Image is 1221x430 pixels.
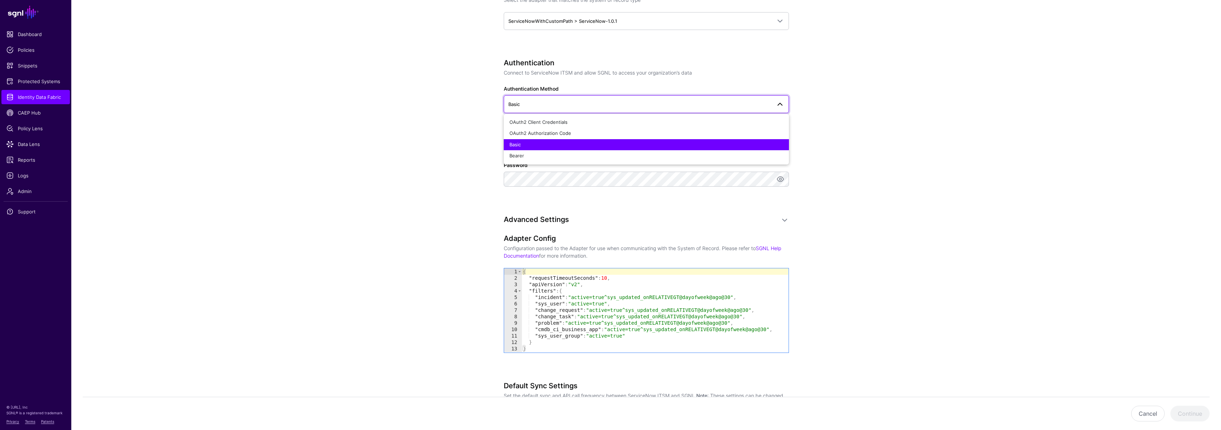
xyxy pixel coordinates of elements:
[504,313,522,320] div: 8
[696,393,707,399] strong: Note
[6,410,65,416] p: SGNL® is a registered trademark
[1,106,70,120] a: CAEP Hub
[6,419,19,424] a: Privacy
[508,18,617,24] span: ServiceNowWithCustomPath > ServiceNow-1.0.1
[518,268,522,275] span: Toggle code folding, rows 1 through 13
[1,90,70,104] a: Identity Data Fabric
[504,234,789,243] h3: Adapter Config
[504,294,522,300] div: 5
[1,184,70,198] a: Admin
[6,46,65,54] span: Policies
[1,27,70,41] a: Dashboard
[25,419,35,424] a: Terms
[504,244,789,259] p: Configuration passed to the Adapter for use when communicating with the System of Record. Please ...
[504,345,522,352] div: 13
[504,59,789,67] h3: Authentication
[504,339,522,345] div: 12
[4,4,67,20] a: SGNL
[509,130,571,136] span: OAuth2 Authorization Code
[504,288,522,294] div: 4
[1,74,70,88] a: Protected Systems
[6,109,65,116] span: CAEP Hub
[1,43,70,57] a: Policies
[504,333,522,339] div: 11
[1131,406,1165,421] button: Cancel
[504,307,522,313] div: 7
[6,404,65,410] p: © [URL], Inc
[508,101,520,107] span: Basic
[509,142,521,147] span: Basic
[504,85,559,92] label: Authentication Method
[6,31,65,38] span: Dashboard
[504,300,522,307] div: 6
[6,172,65,179] span: Logs
[6,141,65,148] span: Data Lens
[509,119,568,125] span: OAuth2 Client Credentials
[504,320,522,326] div: 9
[504,268,522,275] div: 1
[504,275,522,281] div: 2
[1,153,70,167] a: Reports
[504,215,775,224] h3: Advanced Settings
[504,128,789,139] button: OAuth2 Authorization Code
[1,137,70,151] a: Data Lens
[504,150,789,162] button: Bearer
[1,59,70,73] a: Snippets
[509,153,524,158] span: Bearer
[6,125,65,132] span: Policy Lens
[504,326,522,333] div: 10
[504,381,789,390] h3: Default Sync Settings
[504,392,789,407] p: Set the default sync and API call frequency between ServiceNow ITSM and SGNL. : These settings ca...
[504,161,528,169] label: Password
[1,168,70,183] a: Logs
[1,121,70,136] a: Policy Lens
[6,208,65,215] span: Support
[41,419,54,424] a: Patents
[504,117,789,128] button: OAuth2 Client Credentials
[504,245,781,259] a: SGNL Help Documentation
[6,156,65,163] span: Reports
[518,288,522,294] span: Toggle code folding, rows 4 through 12
[504,281,522,288] div: 3
[6,62,65,69] span: Snippets
[504,139,789,151] button: Basic
[504,69,789,76] p: Connect to ServiceNow ITSM and allow SGNL to access your organization’s data
[6,78,65,85] span: Protected Systems
[6,188,65,195] span: Admin
[6,93,65,101] span: Identity Data Fabric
